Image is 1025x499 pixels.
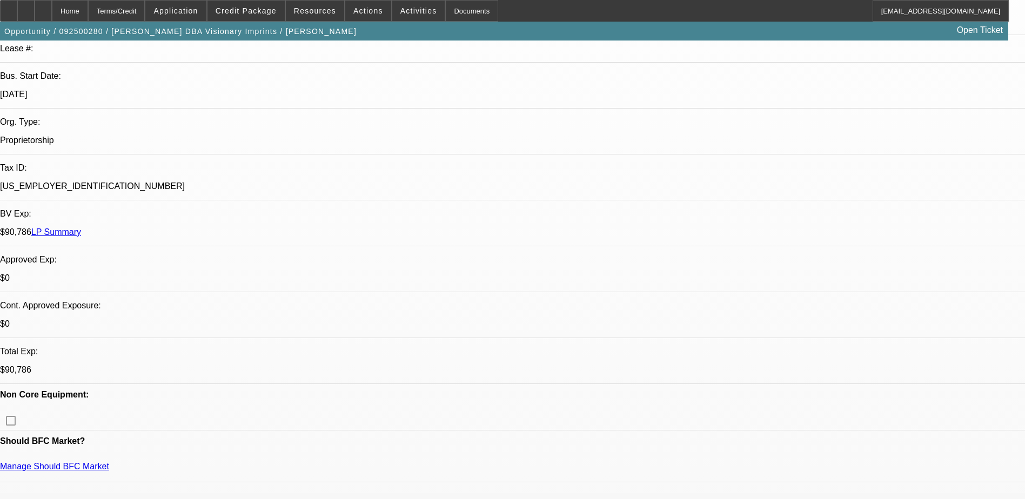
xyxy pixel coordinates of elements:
[4,27,357,36] span: Opportunity / 092500280 / [PERSON_NAME] DBA Visionary Imprints / [PERSON_NAME]
[31,227,81,237] a: LP Summary
[353,6,383,15] span: Actions
[153,6,198,15] span: Application
[953,21,1007,39] a: Open Ticket
[207,1,285,21] button: Credit Package
[286,1,344,21] button: Resources
[400,6,437,15] span: Activities
[145,1,206,21] button: Application
[345,1,391,21] button: Actions
[294,6,336,15] span: Resources
[216,6,277,15] span: Credit Package
[392,1,445,21] button: Activities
